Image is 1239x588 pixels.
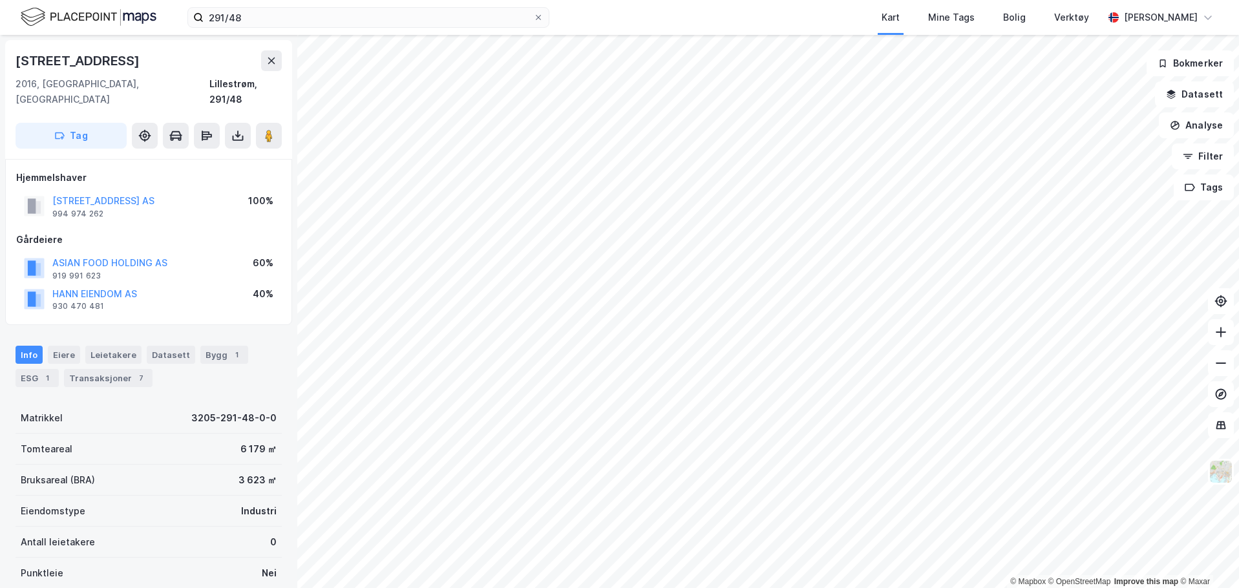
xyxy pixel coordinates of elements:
[240,441,277,457] div: 6 179 ㎡
[48,346,80,364] div: Eiere
[52,271,101,281] div: 919 991 623
[1174,526,1239,588] div: Kontrollprogram for chat
[238,472,277,488] div: 3 623 ㎡
[882,10,900,25] div: Kart
[85,346,142,364] div: Leietakere
[16,123,127,149] button: Tag
[1147,50,1234,76] button: Bokmerker
[191,410,277,426] div: 3205-291-48-0-0
[21,410,63,426] div: Matrikkel
[241,503,277,519] div: Industri
[52,209,103,219] div: 994 974 262
[1155,81,1234,107] button: Datasett
[230,348,243,361] div: 1
[928,10,975,25] div: Mine Tags
[1159,112,1234,138] button: Analyse
[21,503,85,519] div: Eiendomstype
[16,76,209,107] div: 2016, [GEOGRAPHIC_DATA], [GEOGRAPHIC_DATA]
[64,369,153,387] div: Transaksjoner
[248,193,273,209] div: 100%
[204,8,533,27] input: Søk på adresse, matrikkel, gårdeiere, leietakere eller personer
[16,232,281,247] div: Gårdeiere
[52,301,104,311] div: 930 470 481
[1172,143,1234,169] button: Filter
[21,565,63,581] div: Punktleie
[16,369,59,387] div: ESG
[16,170,281,185] div: Hjemmelshaver
[1114,577,1178,586] a: Improve this map
[1010,577,1046,586] a: Mapbox
[1003,10,1026,25] div: Bolig
[200,346,248,364] div: Bygg
[1048,577,1111,586] a: OpenStreetMap
[16,50,142,71] div: [STREET_ADDRESS]
[253,286,273,302] div: 40%
[1054,10,1089,25] div: Verktøy
[21,441,72,457] div: Tomteareal
[1209,459,1233,484] img: Z
[262,565,277,581] div: Nei
[209,76,282,107] div: Lillestrøm, 291/48
[41,372,54,384] div: 1
[270,534,277,550] div: 0
[21,6,156,28] img: logo.f888ab2527a4732fd821a326f86c7f29.svg
[1124,10,1198,25] div: [PERSON_NAME]
[16,346,43,364] div: Info
[134,372,147,384] div: 7
[21,472,95,488] div: Bruksareal (BRA)
[1174,174,1234,200] button: Tags
[147,346,195,364] div: Datasett
[253,255,273,271] div: 60%
[1174,526,1239,588] iframe: Chat Widget
[21,534,95,550] div: Antall leietakere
